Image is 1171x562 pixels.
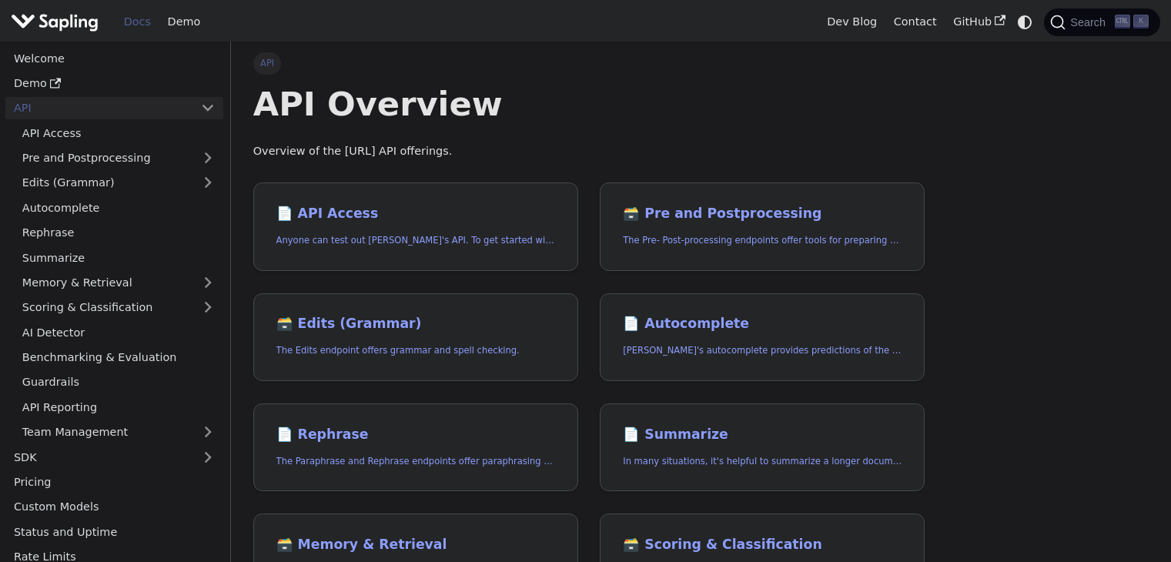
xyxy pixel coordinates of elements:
[14,272,223,294] a: Memory & Retrieval
[14,346,223,369] a: Benchmarking & Evaluation
[818,10,885,34] a: Dev Blog
[253,52,282,74] span: API
[600,182,925,271] a: 🗃️ Pre and PostprocessingThe Pre- Post-processing endpoints offer tools for preparing your text d...
[11,11,104,33] a: Sapling.ai
[600,293,925,382] a: 📄️ Autocomplete[PERSON_NAME]'s autocomplete provides predictions of the next few characters or words
[5,47,223,69] a: Welcome
[600,403,925,492] a: 📄️ SummarizeIn many situations, it's helpful to summarize a longer document into a shorter, more ...
[14,396,223,418] a: API Reporting
[276,206,555,222] h2: API Access
[192,97,223,119] button: Collapse sidebar category 'API'
[623,343,902,358] p: Sapling's autocomplete provides predictions of the next few characters or words
[253,293,578,382] a: 🗃️ Edits (Grammar)The Edits endpoint offers grammar and spell checking.
[276,537,555,554] h2: Memory & Retrieval
[14,371,223,393] a: Guardrails
[14,246,223,269] a: Summarize
[253,182,578,271] a: 📄️ API AccessAnyone can test out [PERSON_NAME]'s API. To get started with the API, simply:
[276,454,555,469] p: The Paraphrase and Rephrase endpoints offer paraphrasing for particular styles.
[1066,16,1115,28] span: Search
[192,446,223,468] button: Expand sidebar category 'SDK'
[5,520,223,543] a: Status and Uptime
[14,421,223,443] a: Team Management
[276,316,555,333] h2: Edits (Grammar)
[1044,8,1159,36] button: Search (Ctrl+K)
[945,10,1013,34] a: GitHub
[14,321,223,343] a: AI Detector
[623,233,902,248] p: The Pre- Post-processing endpoints offer tools for preparing your text data for ingestation as we...
[159,10,209,34] a: Demo
[623,206,902,222] h2: Pre and Postprocessing
[14,222,223,244] a: Rephrase
[5,496,223,518] a: Custom Models
[14,296,223,319] a: Scoring & Classification
[5,471,223,493] a: Pricing
[14,122,223,144] a: API Access
[253,52,925,74] nav: Breadcrumbs
[253,403,578,492] a: 📄️ RephraseThe Paraphrase and Rephrase endpoints offer paraphrasing for particular styles.
[623,537,902,554] h2: Scoring & Classification
[14,196,223,219] a: Autocomplete
[623,427,902,443] h2: Summarize
[276,233,555,248] p: Anyone can test out Sapling's API. To get started with the API, simply:
[14,147,223,169] a: Pre and Postprocessing
[1133,15,1149,28] kbd: K
[253,142,925,161] p: Overview of the [URL] API offerings.
[1014,11,1036,33] button: Switch between dark and light mode (currently system mode)
[5,72,223,95] a: Demo
[623,454,902,469] p: In many situations, it's helpful to summarize a longer document into a shorter, more easily diges...
[14,172,223,194] a: Edits (Grammar)
[253,83,925,125] h1: API Overview
[623,316,902,333] h2: Autocomplete
[5,446,192,468] a: SDK
[276,343,555,358] p: The Edits endpoint offers grammar and spell checking.
[276,427,555,443] h2: Rephrase
[885,10,945,34] a: Contact
[5,97,192,119] a: API
[115,10,159,34] a: Docs
[11,11,99,33] img: Sapling.ai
